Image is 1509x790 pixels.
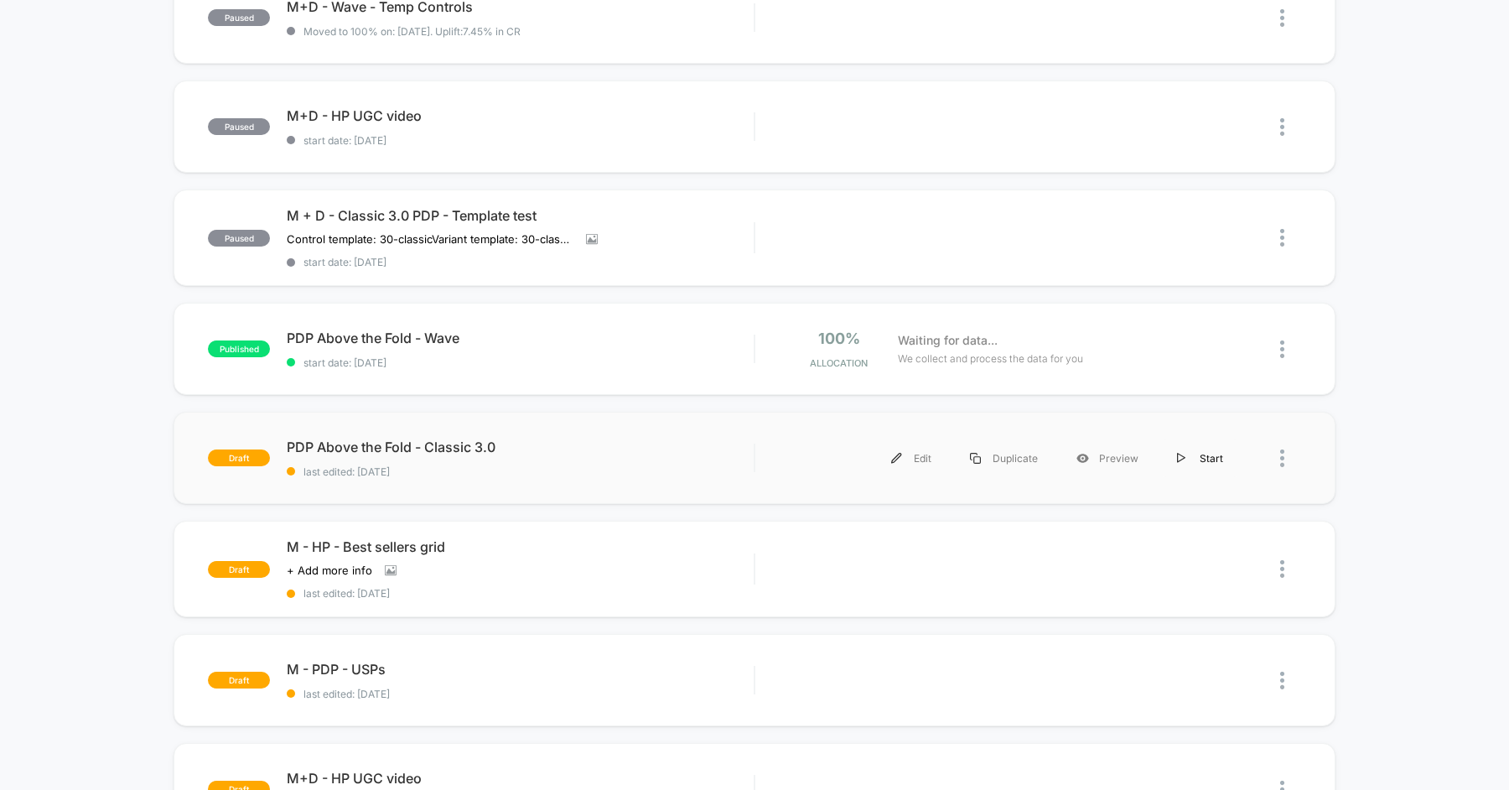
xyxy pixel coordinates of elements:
span: paused [208,9,270,26]
div: Duplicate [951,439,1057,477]
img: close [1280,560,1284,578]
div: Start [1158,439,1242,477]
span: start date: [DATE] [287,356,754,369]
span: M - PDP - USPs [287,661,754,678]
div: Edit [872,439,951,477]
img: close [1280,229,1284,247]
span: last edited: [DATE] [287,688,754,700]
span: Waiting for data... [898,331,998,350]
span: draft [208,672,270,689]
span: We collect and process the data for you [898,351,1083,366]
span: start date: [DATE] [287,256,754,268]
span: last edited: [DATE] [287,465,754,478]
span: last edited: [DATE] [287,587,754,600]
span: + Add more info [287,564,372,577]
img: menu [891,453,902,464]
span: Control template: 30-classicVariant template: 30-classic-a-b [287,232,573,246]
span: M+D - HP UGC video [287,107,754,124]
span: Moved to 100% on: [DATE] . Uplift: 7.45% in CR [303,25,521,38]
img: close [1280,672,1284,689]
img: close [1280,9,1284,27]
span: 100% [818,330,860,347]
span: paused [208,230,270,247]
span: draft [208,561,270,578]
img: close [1280,340,1284,358]
span: M + D - Classic 3.0 PDP - Template test [287,207,754,224]
span: draft [208,450,270,466]
span: M+D - HP UGC video [287,770,754,787]
img: menu [970,453,981,464]
div: Preview [1057,439,1158,477]
span: PDP Above the Fold - Classic 3.0 [287,439,754,455]
img: close [1280,450,1284,467]
span: PDP Above the Fold - Wave [287,330,754,346]
img: close [1280,118,1284,136]
span: Allocation [810,357,868,369]
span: start date: [DATE] [287,134,754,147]
span: M - HP - Best sellers grid [287,538,754,555]
span: published [208,340,270,357]
span: paused [208,118,270,135]
img: menu [1177,453,1185,464]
